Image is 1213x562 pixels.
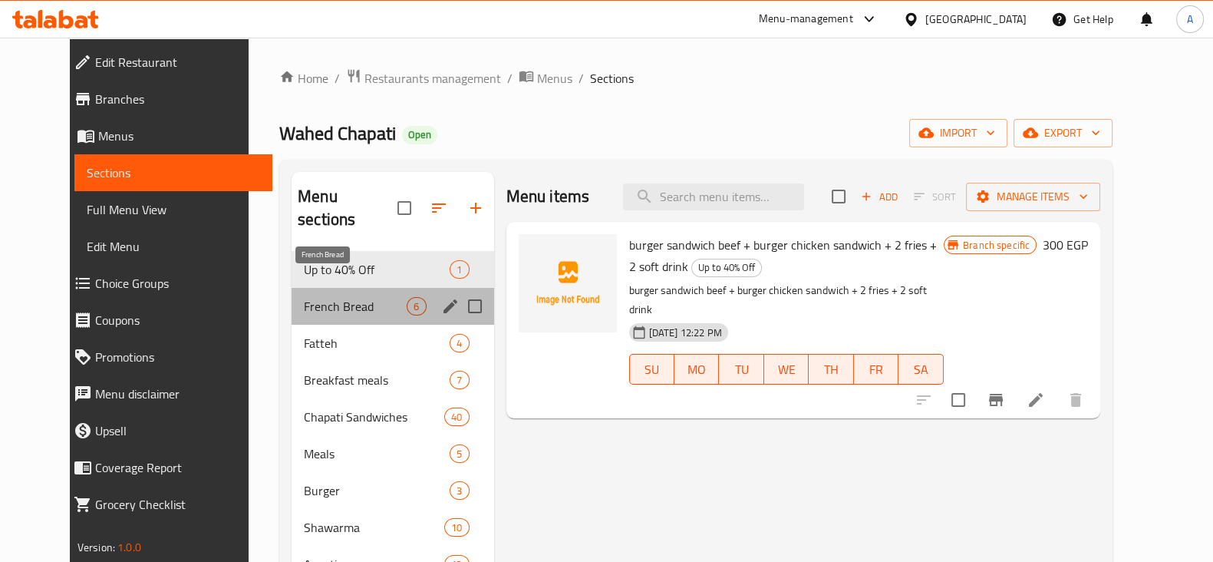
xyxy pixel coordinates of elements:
li: / [578,69,584,88]
span: Breakfast meals [304,371,450,389]
span: Sections [87,164,260,182]
button: import [909,119,1007,147]
span: Add item [855,185,904,209]
span: WE [770,359,803,381]
div: items [444,518,469,537]
button: TH [809,354,854,385]
div: Chapati Sandwiches40 [292,398,494,435]
span: 4 [450,336,468,351]
span: SA [905,359,938,381]
span: Select section [822,180,855,213]
button: Manage items [966,183,1100,211]
button: export [1014,119,1112,147]
div: Shawarma [304,518,444,537]
span: Up to 40% Off [304,260,450,279]
nav: breadcrumb [279,68,1112,88]
span: 40 [445,410,468,425]
span: 7 [450,373,468,388]
span: Manage items [978,187,1088,207]
div: items [450,481,469,500]
span: Select all sections [388,192,420,224]
span: Menus [98,127,260,145]
span: Choice Groups [95,274,260,293]
div: Burger [304,481,450,500]
a: Coupons [61,302,272,339]
span: export [1026,124,1100,143]
a: Home [279,69,328,88]
a: Restaurants management [346,68,501,88]
span: Open [402,128,437,141]
span: 1.0.0 [117,537,141,557]
span: FR [860,359,893,381]
a: Full Menu View [74,191,272,228]
img: burger sandwich beef + burger chicken sandwich + 2 fries + 2 soft drink [519,234,617,332]
a: Edit Restaurant [61,44,272,81]
span: [DATE] 12:22 PM [643,326,728,340]
span: Branch specific [957,238,1036,253]
span: Full Menu View [87,200,260,219]
div: items [450,371,469,389]
div: Chapati Sandwiches [304,408,444,426]
a: Choice Groups [61,265,272,302]
span: Promotions [95,348,260,366]
div: items [444,408,469,426]
span: burger sandwich beef + burger chicken sandwich + 2 fries + 2 soft drink [629,233,937,278]
span: Select to update [942,384,974,416]
span: Sort sections [420,190,457,226]
div: French Bread6edit [292,288,494,325]
button: SU [629,354,674,385]
span: Menu disclaimer [95,385,260,403]
a: Menus [519,68,572,88]
span: Version: [77,537,115,557]
span: Sections [590,69,634,88]
button: SA [898,354,944,385]
button: Branch-specific-item [977,382,1014,418]
div: Burger3 [292,472,494,509]
a: Menu disclaimer [61,375,272,412]
div: Open [402,126,437,144]
button: WE [764,354,809,385]
button: Add section [457,190,494,226]
a: Grocery Checklist [61,486,272,523]
span: Coverage Report [95,458,260,477]
span: 6 [407,299,425,314]
li: / [335,69,340,88]
span: TH [815,359,848,381]
h2: Menu items [506,185,590,208]
div: items [450,445,469,463]
button: FR [854,354,899,385]
div: Up to 40% Off1 [292,251,494,288]
span: Edit Menu [87,237,260,256]
div: items [450,260,469,279]
button: MO [674,354,720,385]
div: Shawarma10 [292,509,494,546]
span: Coupons [95,311,260,329]
a: Coverage Report [61,449,272,486]
span: Branches [95,90,260,108]
span: Wahed Chapati [279,116,396,150]
div: Breakfast meals7 [292,362,494,398]
span: Edit Restaurant [95,53,260,71]
input: search [623,183,804,210]
div: Fatteh [304,334,450,352]
a: Menus [61,117,272,154]
a: Edit Menu [74,228,272,265]
div: items [407,297,426,316]
span: Select section first [904,185,966,209]
div: Menu-management [759,10,853,28]
button: TU [719,354,764,385]
button: Add [855,185,904,209]
span: MO [681,359,714,381]
a: Sections [74,154,272,191]
div: Fatteh4 [292,325,494,362]
button: delete [1057,382,1094,418]
span: 5 [450,447,468,461]
div: Up to 40% Off [691,259,762,277]
span: Grocery Checklist [95,495,260,514]
div: items [450,334,469,352]
li: / [507,69,513,88]
button: edit [439,295,462,318]
div: [GEOGRAPHIC_DATA] [925,11,1027,28]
